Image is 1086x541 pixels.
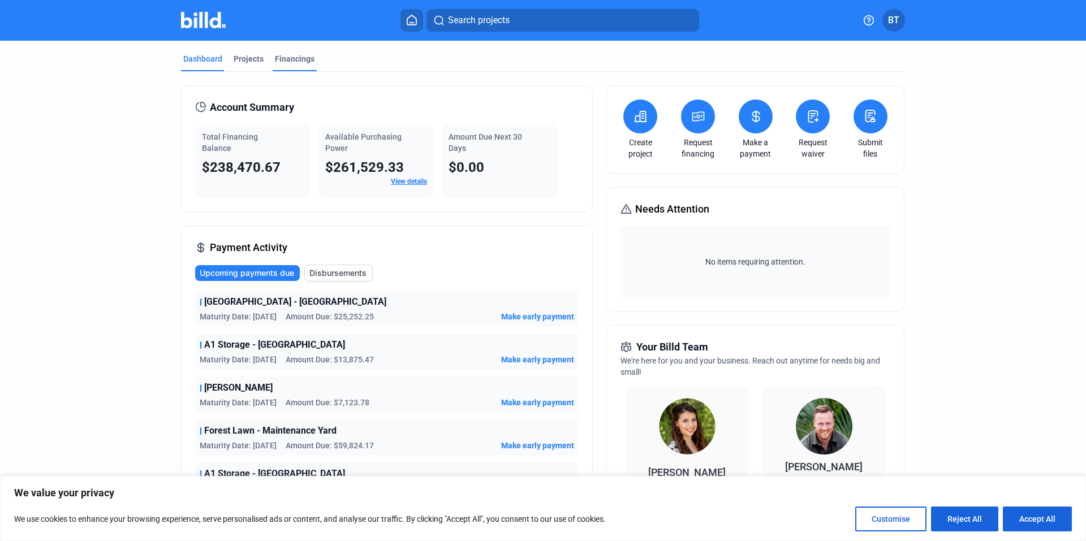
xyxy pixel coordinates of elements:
[855,507,926,531] button: Customise
[501,440,574,451] button: Make early payment
[785,461,863,473] span: [PERSON_NAME]
[501,354,574,365] button: Make early payment
[851,137,890,159] a: Submit files
[501,311,574,322] button: Make early payment
[204,467,345,481] span: A1 Storage - [GEOGRAPHIC_DATA]
[636,339,708,355] span: Your Billd Team
[204,381,273,395] span: [PERSON_NAME]
[286,311,374,322] span: Amount Due: $25,252.25
[620,356,880,376] span: We're here for you and your business. Reach out anytime for needs big and small!
[788,475,859,488] span: Territory Manager
[625,256,885,267] span: No items requiring attention.
[181,12,226,28] img: Billd Company Logo
[183,53,222,64] div: Dashboard
[648,466,726,478] span: [PERSON_NAME]
[325,159,404,175] span: $261,529.33
[448,14,510,27] span: Search projects
[200,311,277,322] span: Maturity Date: [DATE]
[200,397,277,408] span: Maturity Date: [DATE]
[659,398,716,455] img: Relationship Manager
[309,267,367,279] span: Disbursements
[449,159,484,175] span: $0.00
[202,159,281,175] span: $238,470.67
[501,397,574,408] button: Make early payment
[204,424,337,438] span: Forest Lawn - Maintenance Yard
[286,440,374,451] span: Amount Due: $59,824.17
[200,440,277,451] span: Maturity Date: [DATE]
[325,132,402,153] span: Available Purchasing Power
[200,267,294,279] span: Upcoming payments due
[426,9,699,32] button: Search projects
[635,201,709,217] span: Needs Attention
[286,354,374,365] span: Amount Due: $13,875.47
[882,9,905,32] button: BT
[796,398,852,455] img: Territory Manager
[204,338,345,352] span: A1 Storage - [GEOGRAPHIC_DATA]
[210,240,287,256] span: Payment Activity
[736,137,775,159] a: Make a payment
[1003,507,1072,531] button: Accept All
[210,99,294,115] span: Account Summary
[202,132,258,153] span: Total Financing Balance
[275,53,314,64] div: Financings
[449,132,522,153] span: Amount Due Next 30 Days
[391,178,427,185] a: View details
[204,295,386,309] span: [GEOGRAPHIC_DATA] - [GEOGRAPHIC_DATA]
[286,397,369,408] span: Amount Due: $7,123.78
[793,137,833,159] a: Request waiver
[620,137,660,159] a: Create project
[14,512,606,526] p: We use cookies to enhance your browsing experience, serve personalised ads or content, and analys...
[195,265,300,281] button: Upcoming payments due
[14,486,1072,500] p: We value your privacy
[678,137,718,159] a: Request financing
[931,507,998,531] button: Reject All
[304,265,373,282] button: Disbursements
[888,14,899,27] span: BT
[200,354,277,365] span: Maturity Date: [DATE]
[234,53,264,64] div: Projects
